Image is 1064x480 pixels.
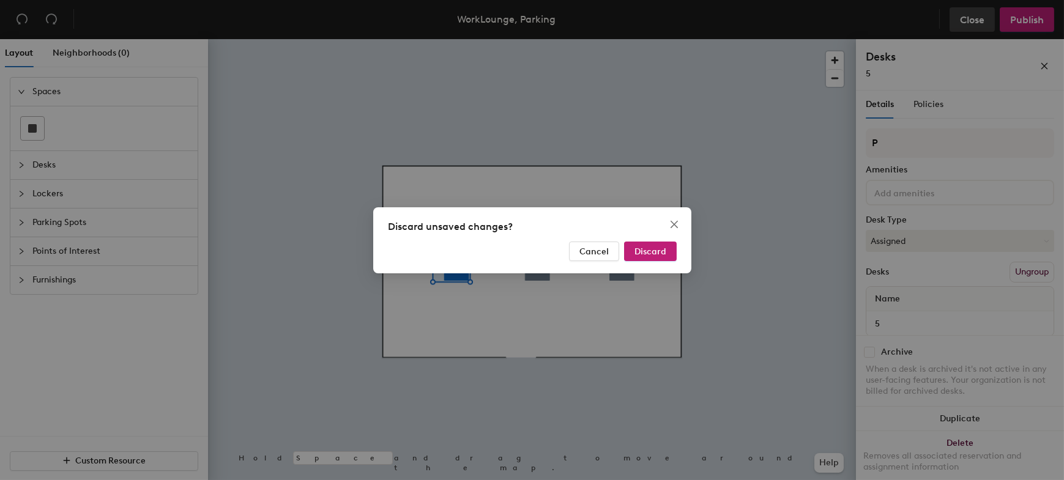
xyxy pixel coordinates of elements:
span: Close [664,220,684,229]
span: Discard [634,246,666,256]
button: Close [664,215,684,234]
span: Cancel [579,246,609,256]
button: Cancel [569,242,619,261]
button: Discard [624,242,677,261]
span: close [669,220,679,229]
div: Discard unsaved changes? [388,220,677,234]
